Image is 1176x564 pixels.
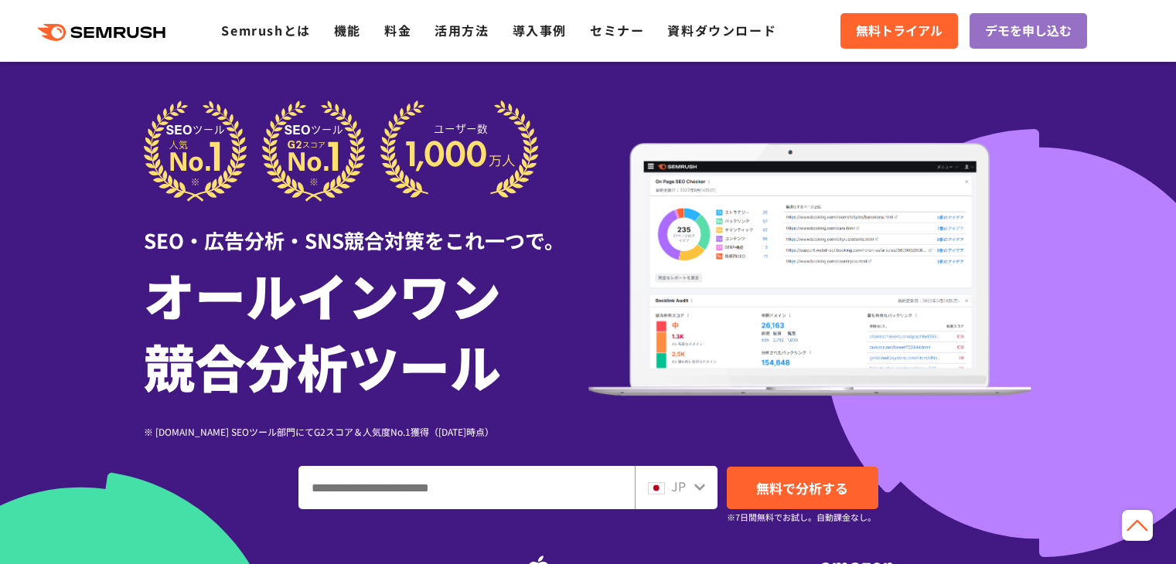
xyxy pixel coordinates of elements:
[667,21,776,39] a: 資料ダウンロード
[334,21,361,39] a: 機能
[144,424,588,439] div: ※ [DOMAIN_NAME] SEOツール部門にてG2スコア＆人気度No.1獲得（[DATE]時点）
[985,21,1072,41] span: デモを申し込む
[840,13,958,49] a: 無料トライアル
[671,477,686,495] span: JP
[513,21,567,39] a: 導入事例
[144,259,588,401] h1: オールインワン 競合分析ツール
[970,13,1087,49] a: デモを申し込む
[727,510,876,525] small: ※7日間無料でお試し。自動課金なし。
[144,202,588,255] div: SEO・広告分析・SNS競合対策をこれ一つで。
[435,21,489,39] a: 活用方法
[756,478,848,498] span: 無料で分析する
[384,21,411,39] a: 料金
[856,21,943,41] span: 無料トライアル
[221,21,310,39] a: Semrushとは
[727,467,878,509] a: 無料で分析する
[299,467,634,508] input: ドメイン、キーワードまたはURLを入力してください
[590,21,644,39] a: セミナー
